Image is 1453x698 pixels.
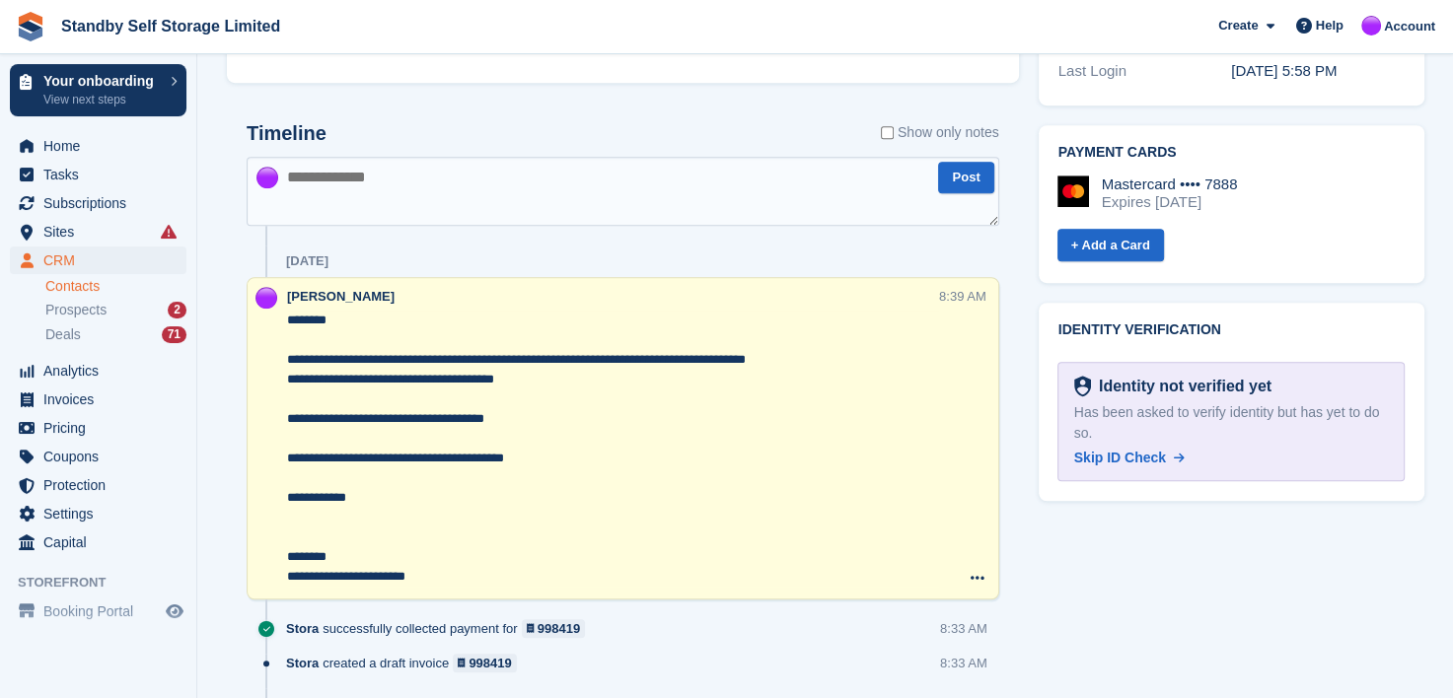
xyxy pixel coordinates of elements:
[255,287,277,309] img: Sue Ford
[45,325,81,344] span: Deals
[10,414,186,442] a: menu
[18,573,196,593] span: Storefront
[10,385,186,413] a: menu
[10,443,186,470] a: menu
[10,500,186,527] a: menu
[881,122,999,143] label: Show only notes
[43,597,162,625] span: Booking Portal
[1074,402,1388,444] div: Has been asked to verify identity but has yet to do so.
[1057,229,1164,261] a: + Add a Card
[168,302,186,318] div: 2
[43,218,162,245] span: Sites
[469,654,511,672] div: 998419
[1231,62,1337,79] time: 2025-10-03 16:58:05 UTC
[162,326,186,343] div: 71
[45,300,186,320] a: Prospects 2
[43,91,161,108] p: View next steps
[1316,16,1344,35] span: Help
[43,528,162,556] span: Capital
[161,224,177,240] i: Smart entry sync failures have occurred
[43,500,162,527] span: Settings
[1074,450,1166,465] span: Skip ID Check
[1102,175,1238,193] div: Mastercard •••• 7888
[43,357,162,384] span: Analytics
[1384,17,1435,36] span: Account
[940,619,987,638] div: 8:33 AM
[43,385,162,413] span: Invoices
[43,246,162,274] span: CRM
[1074,448,1185,468] a: Skip ID Check
[940,654,987,672] div: 8:33 AM
[287,289,395,304] span: [PERSON_NAME]
[10,471,186,499] a: menu
[286,619,595,638] div: successfully collected payment for
[43,189,162,217] span: Subscriptions
[53,10,288,42] a: Standby Self Storage Limited
[43,443,162,470] span: Coupons
[1074,376,1091,397] img: Identity Verification Ready
[1091,375,1271,398] div: Identity not verified yet
[10,597,186,625] a: menu
[522,619,586,638] a: 998419
[1058,145,1405,161] h2: Payment cards
[1058,322,1405,338] h2: Identity verification
[10,64,186,116] a: Your onboarding View next steps
[16,12,45,41] img: stora-icon-8386f47178a22dfd0bd8f6a31ec36ba5ce8667c1dd55bd0f319d3a0aa187defe.svg
[10,528,186,556] a: menu
[43,161,162,188] span: Tasks
[939,287,986,306] div: 8:39 AM
[1058,60,1232,83] div: Last Login
[881,122,894,143] input: Show only notes
[1102,193,1238,211] div: Expires [DATE]
[247,122,327,145] h2: Timeline
[256,167,278,188] img: Sue Ford
[1361,16,1381,35] img: Sue Ford
[286,654,527,672] div: created a draft invoice
[45,301,107,319] span: Prospects
[163,599,186,623] a: Preview store
[286,619,319,638] span: Stora
[10,132,186,160] a: menu
[10,218,186,245] a: menu
[286,253,328,269] div: [DATE]
[1057,175,1089,207] img: Mastercard Logo
[938,162,993,194] button: Post
[45,277,186,296] a: Contacts
[10,161,186,188] a: menu
[538,619,580,638] div: 998419
[1218,16,1258,35] span: Create
[43,471,162,499] span: Protection
[43,74,161,88] p: Your onboarding
[43,414,162,442] span: Pricing
[10,189,186,217] a: menu
[453,654,517,672] a: 998419
[10,246,186,274] a: menu
[286,654,319,672] span: Stora
[43,132,162,160] span: Home
[10,357,186,384] a: menu
[45,324,186,345] a: Deals 71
